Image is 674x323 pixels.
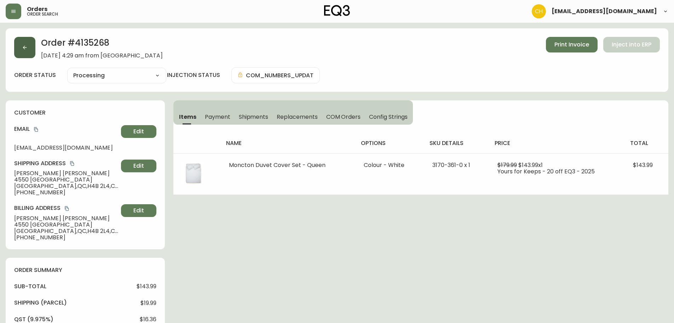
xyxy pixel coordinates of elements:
span: Edit [133,162,144,170]
h4: sku details [430,139,483,147]
span: [PHONE_NUMBER] [14,234,118,241]
span: 4550 [GEOGRAPHIC_DATA] [14,222,118,228]
button: copy [63,205,70,212]
img: 264f6890-6cb3-49e8-84b3-c5af42b9ad56.jpg [182,162,204,185]
h4: Billing Address [14,204,118,212]
h4: Email [14,125,118,133]
span: $16.36 [140,316,156,323]
button: Edit [121,160,156,172]
span: [PERSON_NAME] [PERSON_NAME] [14,170,118,177]
h4: options [361,139,418,147]
label: order status [14,71,56,79]
span: 4550 [GEOGRAPHIC_DATA] [14,177,118,183]
h4: price [495,139,619,147]
span: $143.99 x 1 [518,161,543,169]
button: Edit [121,125,156,138]
span: [EMAIL_ADDRESS][DOMAIN_NAME] [552,9,657,14]
h4: injection status [167,71,220,79]
span: Replacements [277,113,317,121]
span: Print Invoice [554,41,589,49]
span: $143.99 [633,161,653,169]
h4: total [630,139,663,147]
button: copy [69,160,76,167]
span: [DATE] 4:29 am from [GEOGRAPHIC_DATA] [41,52,163,59]
span: Edit [133,128,144,135]
span: $179.99 [497,161,517,169]
span: Yours for Keeps - 20 off EQ3 - 2025 [497,167,595,176]
button: Print Invoice [546,37,598,52]
span: $143.99 [137,283,156,290]
span: $19.99 [140,300,156,306]
span: Edit [133,207,144,215]
h2: Order # 4135268 [41,37,163,52]
button: Edit [121,204,156,217]
span: Orders [27,6,47,12]
span: Config Strings [369,113,407,121]
h4: customer [14,109,156,117]
h4: Shipping ( Parcel ) [14,299,67,307]
span: [GEOGRAPHIC_DATA] , QC , H4B 2L4 , CA [14,183,118,189]
h4: sub-total [14,283,46,290]
h4: order summary [14,266,156,274]
span: COM Orders [326,113,361,121]
span: [PHONE_NUMBER] [14,189,118,196]
h4: Shipping Address [14,160,118,167]
h5: order search [27,12,58,16]
li: Colour - White [364,162,415,168]
button: copy [33,126,40,133]
span: Shipments [239,113,269,121]
span: [EMAIL_ADDRESS][DOMAIN_NAME] [14,145,118,151]
span: Items [179,113,196,121]
img: logo [324,5,350,16]
span: 3170-361-0 x 1 [432,161,470,169]
span: [GEOGRAPHIC_DATA] , QC , H4B 2L4 , CA [14,228,118,234]
img: 6288462cea190ebb98a2c2f3c744dd7e [532,4,546,18]
h4: name [226,139,350,147]
span: [PERSON_NAME] [PERSON_NAME] [14,215,118,222]
span: Payment [205,113,230,121]
span: Moncton Duvet Cover Set - Queen [229,161,326,169]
